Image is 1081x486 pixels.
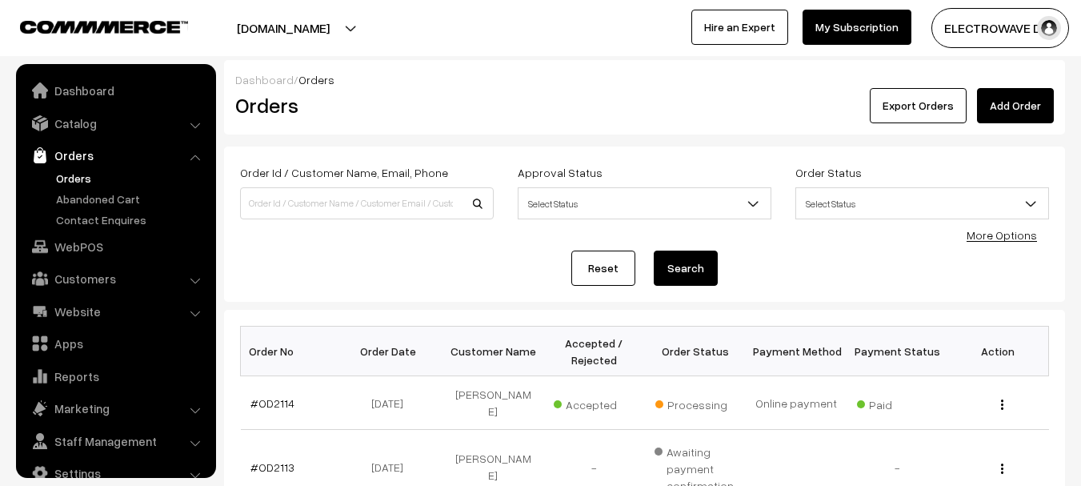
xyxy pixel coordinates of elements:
[746,327,847,376] th: Payment Method
[20,76,210,105] a: Dashboard
[857,392,937,413] span: Paid
[20,16,160,35] a: COMMMERCE
[298,73,334,86] span: Orders
[977,88,1054,123] a: Add Order
[554,392,634,413] span: Accepted
[250,396,294,410] a: #OD2114
[235,71,1054,88] div: /
[746,376,847,430] td: Online payment
[645,327,746,376] th: Order Status
[240,164,448,181] label: Order Id / Customer Name, Email, Phone
[442,376,543,430] td: [PERSON_NAME]
[20,141,210,170] a: Orders
[20,427,210,456] a: Staff Management
[796,190,1048,218] span: Select Status
[870,88,967,123] button: Export Orders
[240,187,494,219] input: Order Id / Customer Name / Customer Email / Customer Phone
[654,251,718,286] button: Search
[20,394,210,423] a: Marketing
[847,327,947,376] th: Payment Status
[52,211,210,228] a: Contact Enquires
[1001,464,1003,474] img: Menu
[235,73,294,86] a: Dashboard
[52,170,210,187] a: Orders
[803,10,911,45] a: My Subscription
[947,327,1048,376] th: Action
[342,376,442,430] td: [DATE]
[967,228,1037,242] a: More Options
[442,327,543,376] th: Customer Name
[20,109,210,138] a: Catalog
[52,191,210,207] a: Abandoned Cart
[20,232,210,261] a: WebPOS
[571,251,635,286] a: Reset
[181,8,386,48] button: [DOMAIN_NAME]
[518,164,603,181] label: Approval Status
[1037,16,1061,40] img: user
[795,187,1049,219] span: Select Status
[655,392,735,413] span: Processing
[241,327,342,376] th: Order No
[342,327,442,376] th: Order Date
[518,190,771,218] span: Select Status
[543,327,644,376] th: Accepted / Rejected
[20,329,210,358] a: Apps
[518,187,771,219] span: Select Status
[931,8,1069,48] button: ELECTROWAVE DE…
[795,164,862,181] label: Order Status
[235,93,492,118] h2: Orders
[20,362,210,391] a: Reports
[20,21,188,33] img: COMMMERCE
[20,297,210,326] a: Website
[691,10,788,45] a: Hire an Expert
[250,460,294,474] a: #OD2113
[20,264,210,293] a: Customers
[1001,400,1003,410] img: Menu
